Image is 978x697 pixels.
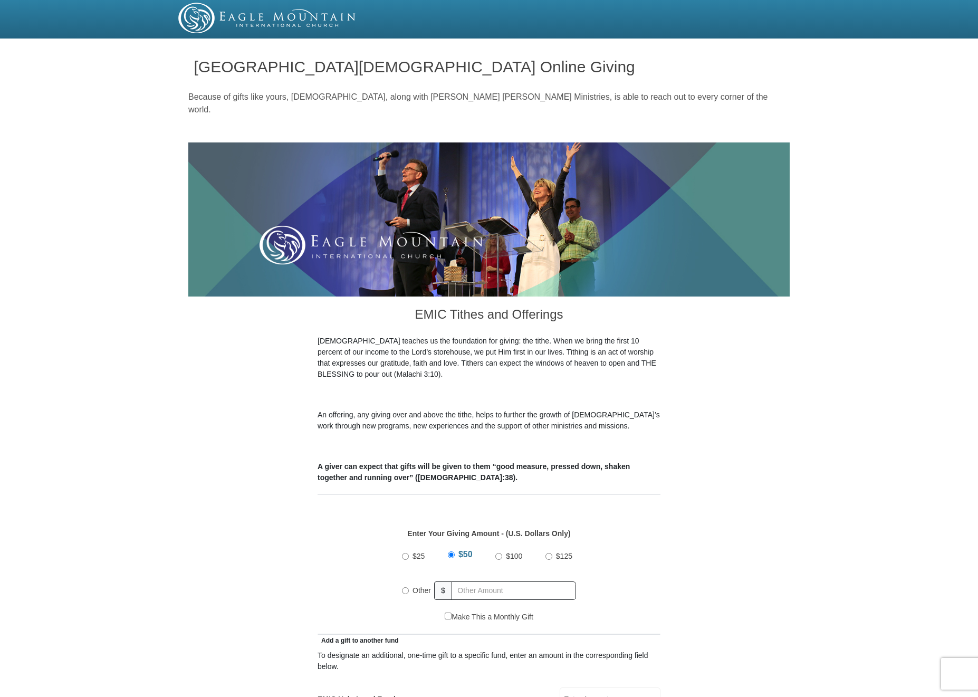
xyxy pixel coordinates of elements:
b: A giver can expect that gifts will be given to them “good measure, pressed down, shaken together ... [318,462,630,482]
span: Add a gift to another fund [318,637,399,644]
input: Other Amount [452,581,576,600]
strong: Enter Your Giving Amount - (U.S. Dollars Only) [407,529,570,538]
span: $ [434,581,452,600]
h3: EMIC Tithes and Offerings [318,297,660,336]
h1: [GEOGRAPHIC_DATA][DEMOGRAPHIC_DATA] Online Giving [194,58,784,75]
p: An offering, any giving over and above the tithe, helps to further the growth of [DEMOGRAPHIC_DAT... [318,409,660,432]
span: $100 [506,552,522,560]
div: To designate an additional, one-time gift to a specific fund, enter an amount in the correspondin... [318,650,660,672]
span: $50 [458,550,473,559]
span: $125 [556,552,572,560]
label: Make This a Monthly Gift [445,612,533,623]
span: $25 [413,552,425,560]
p: Because of gifts like yours, [DEMOGRAPHIC_DATA], along with [PERSON_NAME] [PERSON_NAME] Ministrie... [188,91,790,116]
input: Make This a Monthly Gift [445,613,452,619]
img: EMIC [178,3,357,33]
p: [DEMOGRAPHIC_DATA] teaches us the foundation for giving: the tithe. When we bring the first 10 pe... [318,336,660,380]
span: Other [413,586,431,595]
